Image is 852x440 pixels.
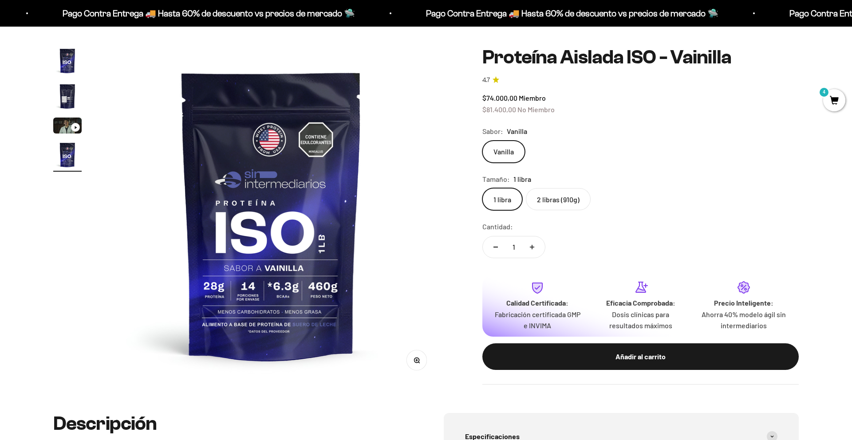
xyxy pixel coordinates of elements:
span: 1 libra [513,173,531,185]
img: Proteína Aislada ISO - Vainilla [53,82,82,110]
div: Añadir al carrito [500,351,781,362]
p: Fabricación certificada GMP e INVIMA [493,309,582,331]
label: Cantidad: [482,221,513,232]
span: 4.7 [482,75,490,85]
img: Proteína Aislada ISO - Vainilla [53,47,82,75]
img: Proteína Aislada ISO - Vainilla [103,47,440,383]
h1: Proteína Aislada ISO - Vainilla [482,47,799,68]
strong: Calidad Certificada: [506,299,568,307]
span: $74.000,00 [482,94,517,102]
strong: Precio Inteligente: [714,299,773,307]
strong: Eficacia Comprobada: [606,299,675,307]
button: Añadir al carrito [482,343,799,370]
p: Dosis clínicas para resultados máximos [596,309,685,331]
button: Reducir cantidad [483,236,509,258]
legend: Sabor: [482,126,503,137]
a: 4.74.7 de 5.0 estrellas [482,75,799,85]
p: Pago Contra Entrega 🚚 Hasta 60% de descuento vs precios de mercado 🛸 [59,6,351,20]
span: $81.400,00 [482,105,516,114]
span: Miembro [519,94,546,102]
button: Aumentar cantidad [519,236,545,258]
legend: Tamaño: [482,173,510,185]
a: 4 [823,96,845,106]
button: Ir al artículo 1 [53,47,82,78]
button: Ir al artículo 2 [53,82,82,113]
mark: 4 [819,87,829,98]
button: Ir al artículo 3 [53,118,82,136]
h2: Descripción [53,413,408,434]
p: Pago Contra Entrega 🚚 Hasta 60% de descuento vs precios de mercado 🛸 [422,6,715,20]
span: Vanilla [507,126,527,137]
p: Ahorra 40% modelo ágil sin intermediarios [699,309,788,331]
img: Proteína Aislada ISO - Vainilla [53,141,82,169]
span: No Miembro [517,105,555,114]
button: Ir al artículo 4 [53,141,82,172]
